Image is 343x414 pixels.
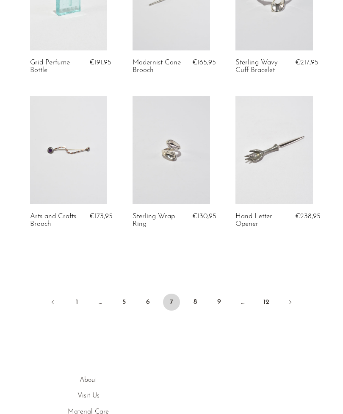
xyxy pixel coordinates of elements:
a: 5 [116,294,133,311]
a: Visit Us [77,392,100,399]
a: Hand Letter Opener [235,213,285,228]
span: 7 [163,294,180,311]
a: 8 [187,294,204,311]
span: €130,95 [192,213,216,220]
a: Previous [44,294,61,312]
a: Next [282,294,299,312]
a: Grid Perfume Bottle [30,59,79,75]
span: … [92,294,109,311]
span: €217,95 [295,59,318,66]
a: 1 [68,294,85,311]
a: 6 [139,294,156,311]
a: 12 [258,294,275,311]
span: €191,95 [89,59,111,66]
a: About [80,377,97,383]
span: … [234,294,251,311]
span: €165,95 [192,59,216,66]
a: Sterling Wavy Cuff Bracelet [235,59,285,75]
span: €173,95 [89,213,113,220]
a: Sterling Wrap Ring [133,213,182,228]
span: €238,95 [295,213,321,220]
a: 9 [210,294,227,311]
a: Arts and Crafts Brooch [30,213,79,228]
a: Modernist Cone Brooch [133,59,182,75]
